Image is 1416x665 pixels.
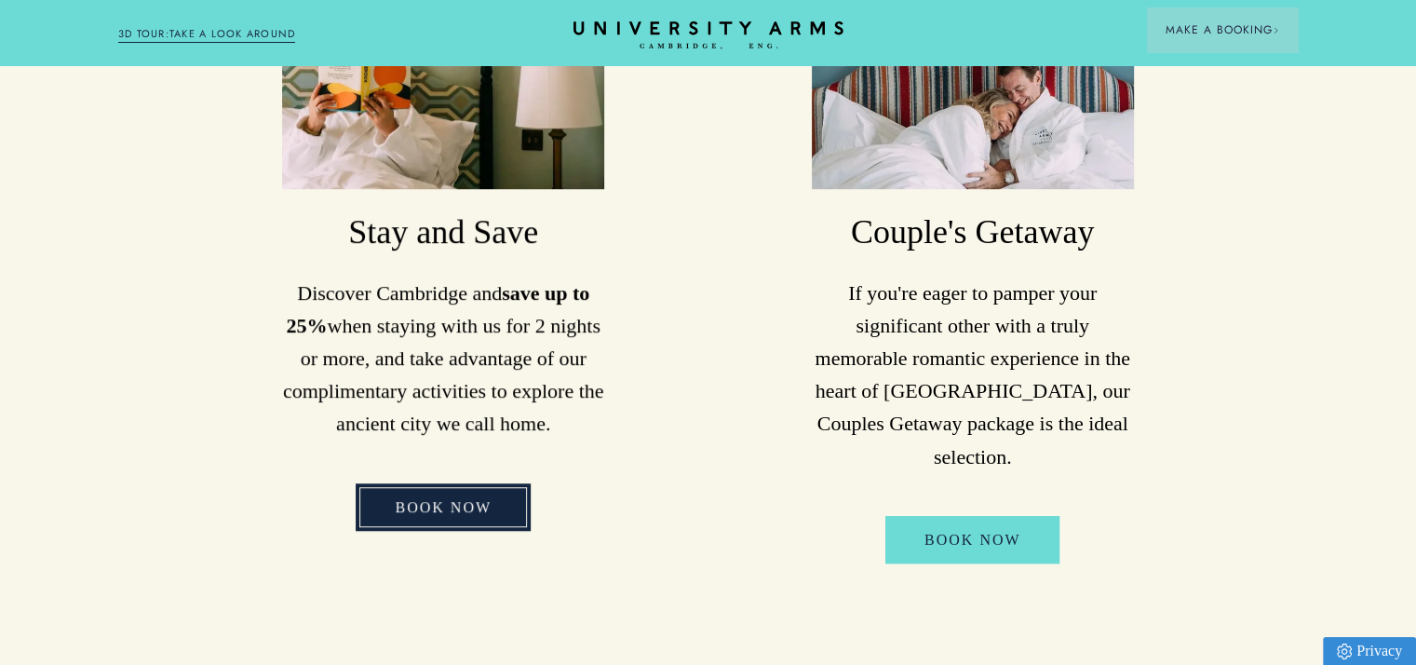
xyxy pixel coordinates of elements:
[1273,27,1279,34] img: Arrow icon
[287,281,590,337] strong: save up to 25%
[1147,7,1298,52] button: Make a BookingArrow icon
[282,210,604,255] h3: Stay and Save
[282,277,604,441] p: Discover Cambridge and when staying with us for 2 nights or more, and take advantage of our compl...
[356,483,531,532] a: Book Now
[1323,637,1416,665] a: Privacy
[812,210,1134,255] h3: Couple's Getaway
[812,277,1134,473] p: If you're eager to pamper your significant other with a truly memorable romantic experience in th...
[1337,644,1352,659] img: Privacy
[573,21,843,50] a: Home
[885,516,1060,564] a: Book Now
[118,26,296,43] a: 3D TOUR:TAKE A LOOK AROUND
[1166,21,1279,38] span: Make a Booking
